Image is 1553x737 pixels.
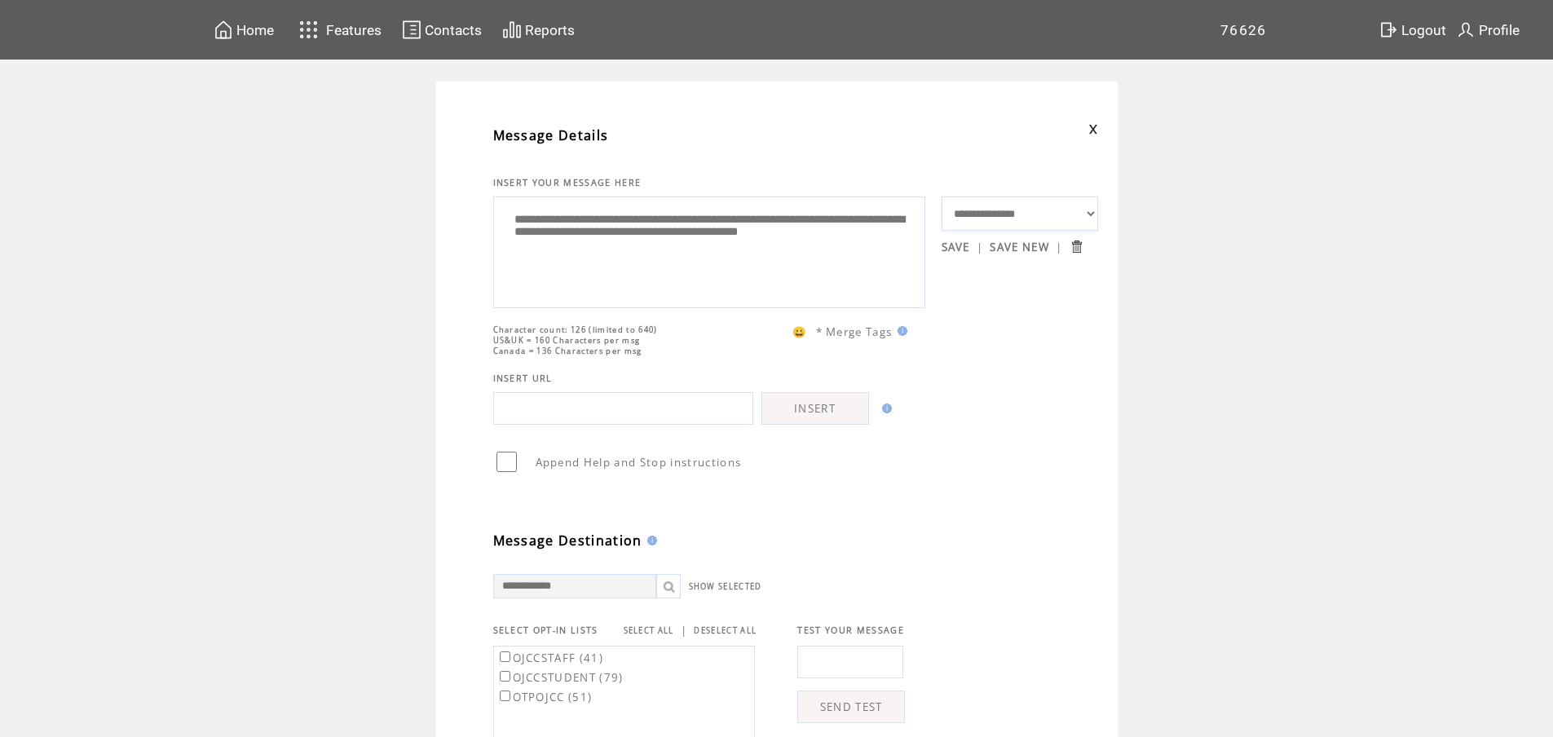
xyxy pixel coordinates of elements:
a: SAVE [942,240,970,254]
a: INSERT [761,392,869,425]
label: OTPOJCC (51) [496,690,593,704]
img: help.gif [877,404,892,413]
a: SAVE NEW [990,240,1049,254]
img: features.svg [294,16,323,43]
span: 76626 [1220,22,1267,38]
a: Reports [500,17,577,42]
span: Message Destination [493,532,642,549]
label: OJCCSTUDENT (79) [496,670,624,685]
a: SEND TEST [797,691,905,723]
span: Profile [1479,22,1520,38]
span: US&UK = 160 Characters per msg [493,335,641,346]
span: Append Help and Stop instructions [536,455,742,470]
img: help.gif [642,536,657,545]
a: SELECT ALL [624,625,674,636]
label: OJCCSTAFF (41) [496,651,604,665]
a: Home [211,17,276,42]
img: chart.svg [502,20,522,40]
a: DESELECT ALL [694,625,757,636]
span: Character count: 126 (limited to 640) [493,324,658,335]
span: SELECT OPT-IN LISTS [493,624,598,636]
span: TEST YOUR MESSAGE [797,624,904,636]
input: OJCCSTUDENT (79) [500,671,510,682]
span: | [1056,240,1062,254]
span: Features [326,22,382,38]
a: SHOW SELECTED [689,581,762,592]
span: Canada = 136 Characters per msg [493,346,642,356]
a: Features [292,14,384,46]
img: exit.svg [1379,20,1398,40]
a: Contacts [399,17,484,42]
input: Submit [1069,239,1084,254]
a: Profile [1454,17,1522,42]
span: INSERT YOUR MESSAGE HERE [493,177,642,188]
span: 😀 [792,324,807,339]
a: Logout [1376,17,1454,42]
span: INSERT URL [493,373,553,384]
span: Contacts [425,22,482,38]
img: contacts.svg [402,20,421,40]
span: * Merge Tags [816,324,893,339]
span: Reports [525,22,575,38]
img: home.svg [214,20,233,40]
input: OJCCSTAFF (41) [500,651,510,662]
span: | [681,623,687,638]
span: Message Details [493,126,609,144]
span: Home [236,22,274,38]
span: Logout [1401,22,1446,38]
input: OTPOJCC (51) [500,691,510,701]
img: help.gif [893,326,907,336]
img: profile.svg [1456,20,1476,40]
span: | [977,240,983,254]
